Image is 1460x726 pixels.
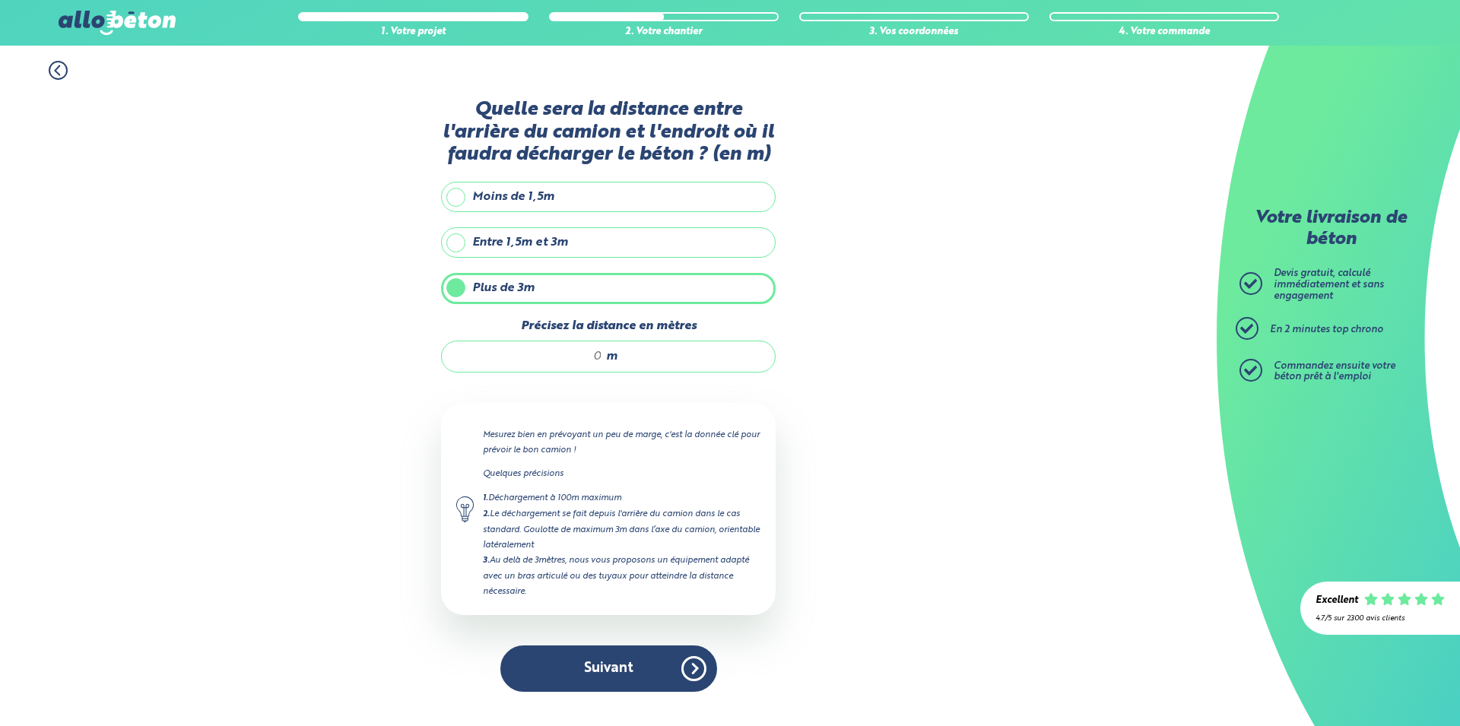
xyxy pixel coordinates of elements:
[1243,208,1418,250] p: Votre livraison de béton
[441,273,776,303] label: Plus de 3m
[59,11,176,35] img: allobéton
[483,506,760,553] div: Le déchargement se fait depuis l'arrière du camion dans le cas standard. Goulotte de maximum 3m d...
[500,645,717,692] button: Suivant
[483,494,488,502] strong: 1.
[1316,595,1358,607] div: Excellent
[1274,268,1384,300] span: Devis gratuit, calculé immédiatement et sans engagement
[1049,27,1279,38] div: 4. Votre commande
[1270,325,1383,334] span: En 2 minutes top chrono
[1274,361,1395,382] span: Commandez ensuite votre béton prêt à l'emploi
[483,556,490,565] strong: 3.
[1325,667,1443,709] iframe: Help widget launcher
[1316,614,1445,623] div: 4.7/5 sur 2300 avis clients
[799,27,1029,38] div: 3. Vos coordonnées
[483,490,760,506] div: Déchargement à 100m maximum
[441,319,776,333] label: Précisez la distance en mètres
[606,350,617,363] span: m
[483,427,760,458] p: Mesurez bien en prévoyant un peu de marge, c'est la donnée clé pour prévoir le bon camion !
[457,349,602,364] input: 0
[483,466,760,481] p: Quelques précisions
[441,227,776,258] label: Entre 1,5m et 3m
[483,510,490,518] strong: 2.
[298,27,528,38] div: 1. Votre projet
[441,182,776,212] label: Moins de 1,5m
[483,553,760,599] div: Au delà de 3mètres, nous vous proposons un équipement adapté avec un bras articulé ou des tuyaux ...
[441,99,776,166] label: Quelle sera la distance entre l'arrière du camion et l'endroit où il faudra décharger le béton ? ...
[549,27,779,38] div: 2. Votre chantier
